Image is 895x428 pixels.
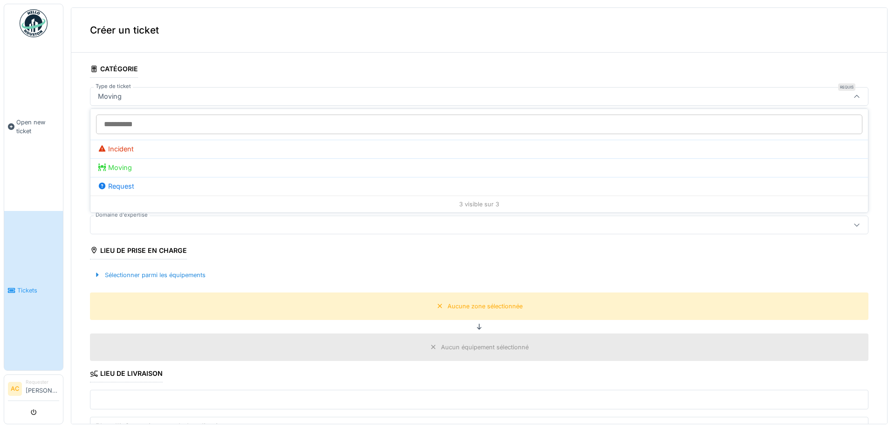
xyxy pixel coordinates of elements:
div: Catégorie [90,62,138,78]
span: Open new ticket [16,118,59,136]
div: 3 visible sur 3 [90,196,868,212]
div: Sélectionner parmi les équipements [90,269,209,281]
div: Requester [26,379,59,386]
div: Aucun équipement sélectionné [441,343,529,352]
div: Moving [98,163,861,173]
span: Tickets [17,286,59,295]
div: Lieu de livraison [90,367,163,382]
div: Request [98,181,861,191]
label: Type de ticket [94,82,133,90]
a: AC Requester[PERSON_NAME] [8,379,59,401]
label: Domaine d'expertise [94,211,150,219]
div: Aucune zone sélectionnée [447,302,523,311]
div: Moving [94,91,125,102]
a: Open new ticket [4,42,63,211]
li: AC [8,382,22,396]
a: Tickets [4,211,63,371]
div: Lieu de prise en charge [90,244,187,259]
div: Incident [98,144,861,154]
img: Badge_color-CXgf-gQk.svg [20,9,48,37]
div: Requis [838,83,855,91]
div: Créer un ticket [71,8,887,53]
li: [PERSON_NAME] [26,379,59,399]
